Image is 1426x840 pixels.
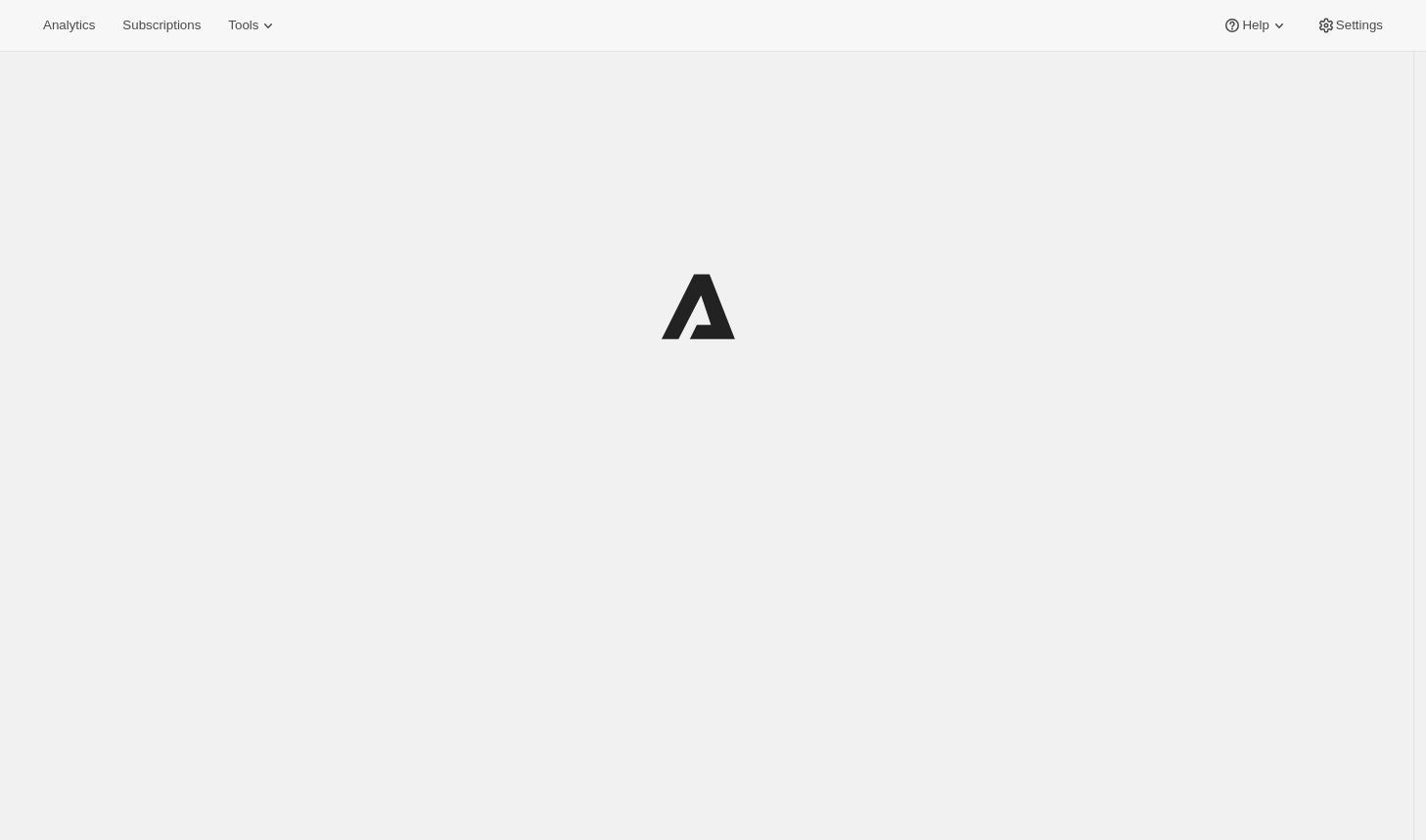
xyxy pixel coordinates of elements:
[43,18,95,33] span: Analytics
[1305,12,1395,39] button: Settings
[31,12,107,39] button: Analytics
[1211,12,1300,39] button: Help
[111,12,212,39] button: Subscriptions
[1336,18,1383,33] span: Settings
[122,18,201,33] span: Subscriptions
[228,18,258,33] span: Tools
[216,12,290,39] button: Tools
[1242,18,1268,33] span: Help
